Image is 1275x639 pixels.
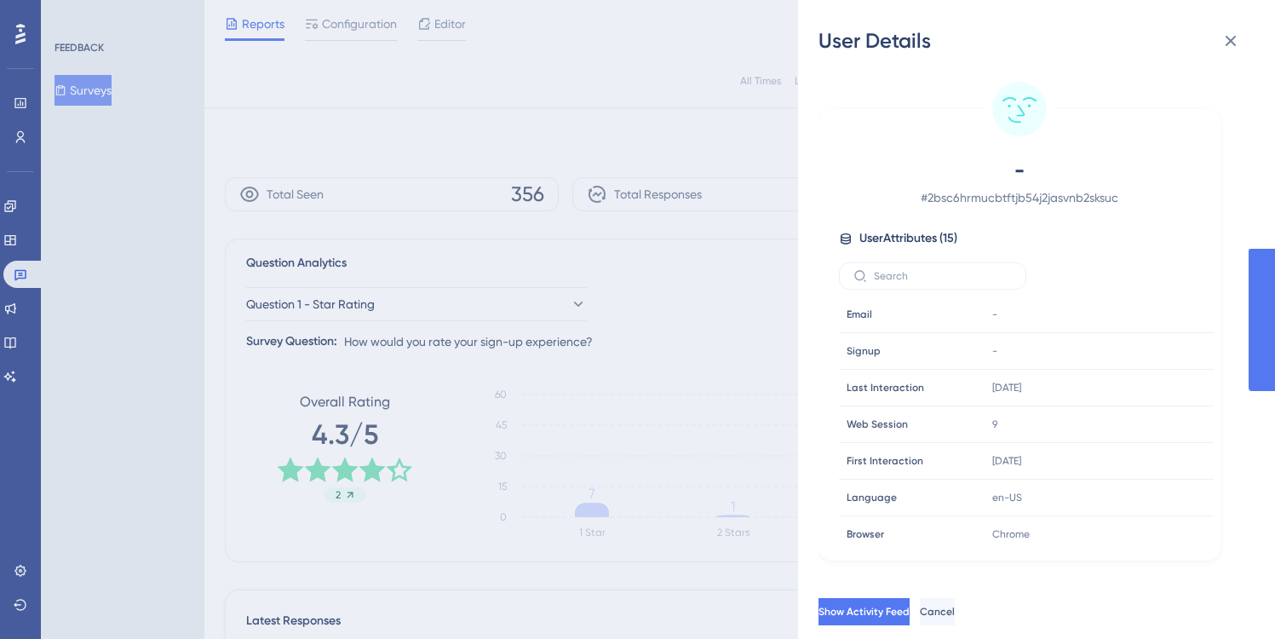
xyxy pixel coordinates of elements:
[1203,572,1255,623] iframe: UserGuiding AI Assistant Launcher
[992,344,997,358] span: -
[992,382,1021,394] time: [DATE]
[847,491,897,504] span: Language
[920,605,955,619] span: Cancel
[818,598,910,625] button: Show Activity Feed
[874,270,1012,282] input: Search
[847,527,884,541] span: Browser
[992,527,1030,541] span: Chrome
[847,308,872,321] span: Email
[992,417,997,431] span: 9
[992,308,997,321] span: -
[847,454,923,468] span: First Interaction
[847,344,881,358] span: Signup
[847,417,908,431] span: Web Session
[870,157,1169,184] span: -
[847,381,924,394] span: Last Interaction
[920,598,955,625] button: Cancel
[992,491,1022,504] span: en-US
[870,187,1169,208] span: # 2bsc6hrmucbtftjb54j2jasvnb2sksuc
[859,228,957,249] span: User Attributes ( 15 )
[992,455,1021,467] time: [DATE]
[818,27,1255,55] div: User Details
[818,605,910,619] span: Show Activity Feed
